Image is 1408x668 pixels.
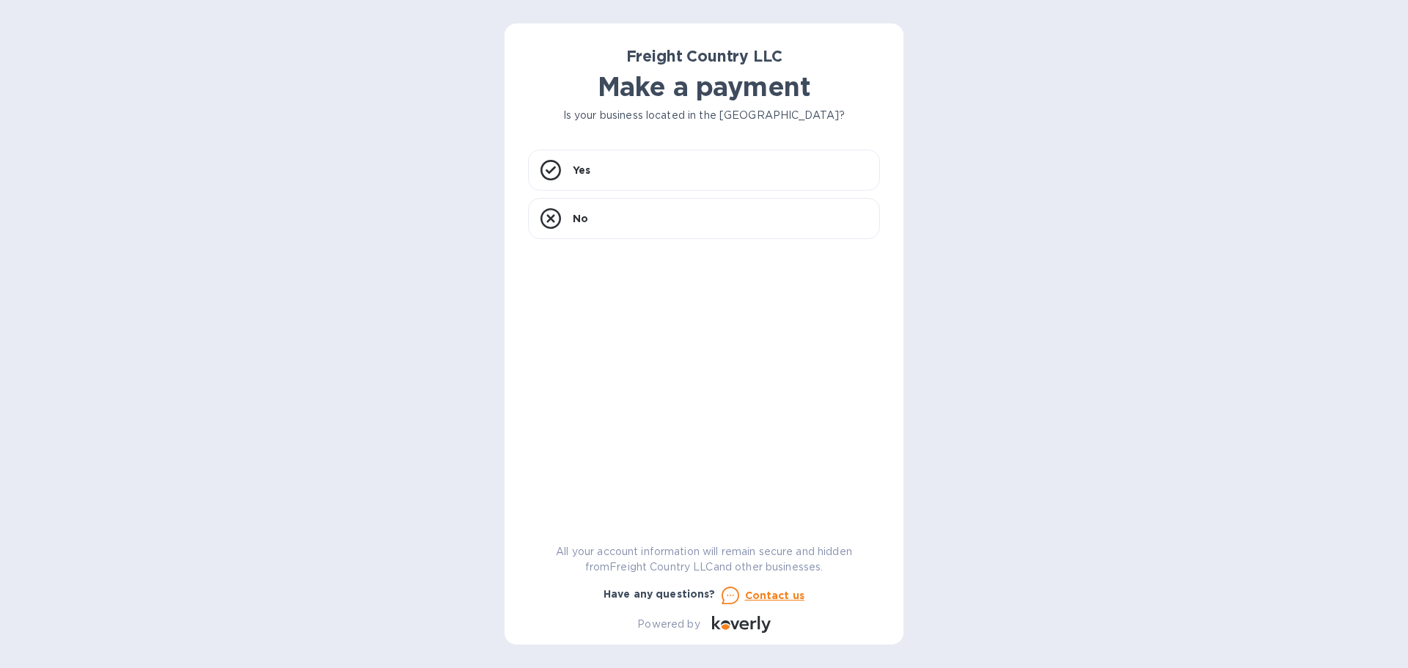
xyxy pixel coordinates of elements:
[528,108,880,123] p: Is your business located in the [GEOGRAPHIC_DATA]?
[626,47,782,65] b: Freight Country LLC
[573,211,588,226] p: No
[745,590,805,601] u: Contact us
[604,588,716,600] b: Have any questions?
[528,71,880,102] h1: Make a payment
[573,163,590,177] p: Yes
[528,544,880,575] p: All your account information will remain secure and hidden from Freight Country LLC and other bus...
[637,617,700,632] p: Powered by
